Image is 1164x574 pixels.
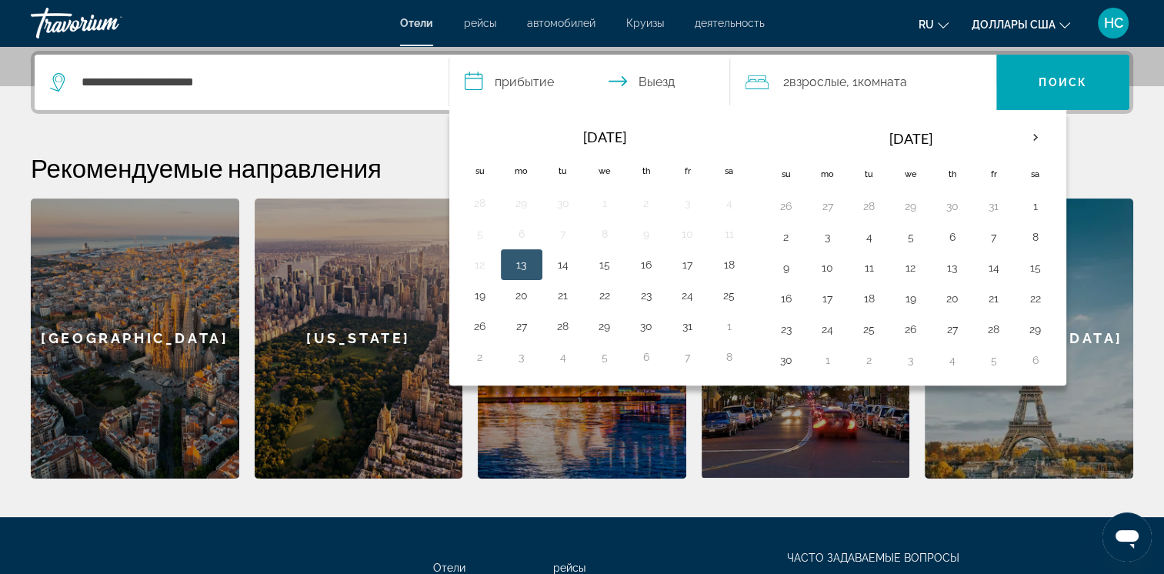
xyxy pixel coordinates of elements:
[675,254,700,275] button: Day 17
[553,562,585,574] a: рейсы
[634,223,659,245] button: Day 9
[509,254,534,275] button: Day 13
[255,199,463,479] a: New York[US_STATE]
[695,17,765,29] a: деятельность
[1023,288,1048,309] button: Day 22
[1039,76,1087,88] span: Поиск
[774,349,799,371] button: Day 30
[1102,512,1152,562] iframe: Кнопка запуска окна обмена сообщениями
[255,199,463,479] div: [US_STATE]
[31,3,185,43] a: Травориум
[626,17,664,29] a: Круизы
[459,120,750,372] table: Left calendar grid
[1023,349,1048,371] button: Day 6
[1023,226,1048,248] button: Day 8
[982,257,1006,279] button: Day 14
[899,257,923,279] button: Day 12
[449,55,731,110] button: Выберите дату заезда и выезда
[1023,195,1048,217] button: Day 1
[468,346,492,368] button: Day 2
[468,254,492,275] button: Day 12
[675,223,700,245] button: Day 10
[940,319,965,340] button: Day 27
[592,192,617,214] button: Day 1
[1093,7,1133,39] button: Пользовательское меню
[717,346,742,368] button: Day 8
[675,192,700,214] button: Day 3
[634,315,659,337] button: Day 30
[509,346,534,368] button: Day 3
[31,199,239,479] div: [GEOGRAPHIC_DATA]
[857,319,882,340] button: Day 25
[940,195,965,217] button: Day 30
[1104,15,1123,31] span: НС
[31,152,1133,183] h2: Рекомендуемые направления
[889,130,932,147] font: [DATE]
[468,192,492,214] button: Day 28
[996,55,1129,110] button: Искать
[551,223,575,245] button: Day 7
[1023,257,1048,279] button: Day 15
[509,223,534,245] button: Day 6
[31,199,239,479] a: Barcelona[GEOGRAPHIC_DATA]
[774,288,799,309] button: Day 16
[592,346,617,368] button: Day 5
[972,18,1056,31] span: Доллары США
[717,254,742,275] button: Day 18
[592,315,617,337] button: Day 29
[899,288,923,309] button: Day 19
[468,315,492,337] button: Day 26
[551,315,575,337] button: Day 28
[940,288,965,309] button: Day 20
[400,17,433,29] a: Отели
[551,192,575,214] button: Day 30
[982,288,1006,309] button: Day 21
[592,223,617,245] button: Day 8
[464,17,496,29] a: рейсы
[815,288,840,309] button: Day 17
[717,285,742,306] button: Day 25
[940,226,965,248] button: Day 6
[583,128,626,145] font: [DATE]
[774,257,799,279] button: Day 9
[509,315,534,337] button: Day 27
[857,257,882,279] button: Day 11
[857,288,882,309] button: Day 18
[675,285,700,306] button: Day 24
[634,285,659,306] button: Day 23
[857,75,906,89] span: Комната
[919,18,934,31] span: ru
[80,71,425,94] input: Поиск направления от отеля
[982,349,1006,371] button: Day 5
[509,285,534,306] button: Day 20
[774,319,799,340] button: Day 23
[433,562,465,574] a: Отели
[919,13,949,35] button: Изменение языка
[675,315,700,337] button: Day 31
[717,192,742,214] button: Day 4
[815,195,840,217] button: Day 27
[35,55,1129,110] div: Виджет поиска
[845,75,857,89] font: , 1
[815,319,840,340] button: Day 24
[551,254,575,275] button: Day 14
[940,349,965,371] button: Day 4
[468,285,492,306] button: Day 19
[815,349,840,371] button: Day 1
[899,349,923,371] button: Day 3
[899,195,923,217] button: Day 29
[527,17,595,29] a: автомобилей
[787,552,959,564] a: ЧАСТО ЗАДАВАЕМЫЕ ВОПРОСЫ
[982,319,1006,340] button: Day 28
[717,315,742,337] button: Day 1
[782,75,789,89] font: 2
[468,223,492,245] button: Day 5
[789,75,845,89] span: Взрослые
[982,195,1006,217] button: Day 31
[972,13,1070,35] button: Изменить валюту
